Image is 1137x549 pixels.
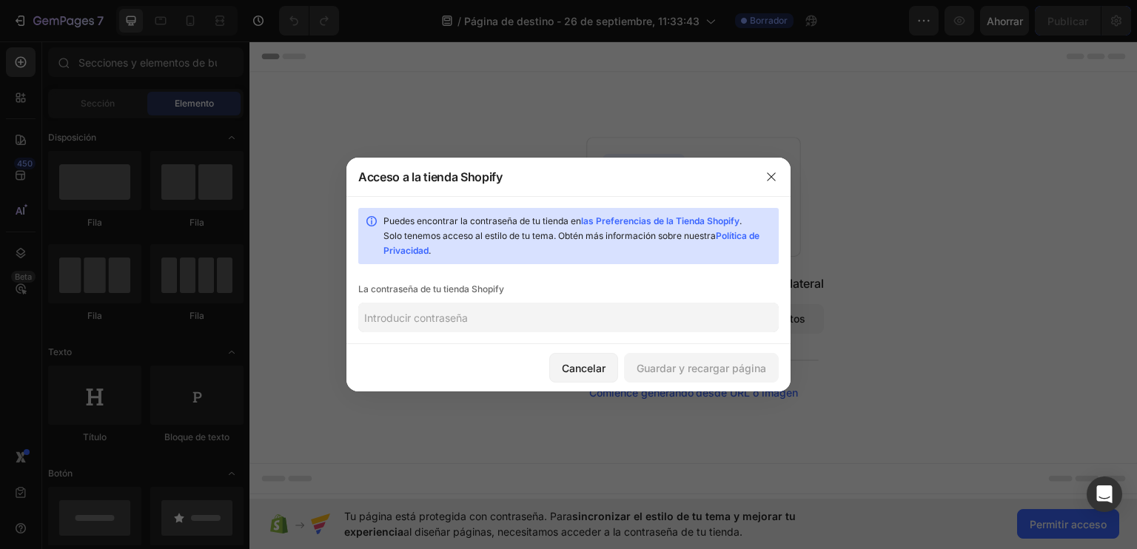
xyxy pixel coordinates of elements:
font: Guardar y recargar página [637,362,766,374]
font: Comience con las secciones de la barra lateral [314,235,574,249]
font: Solo tenemos acceso al estilo de tu tema. Obtén más información sobre nuestra [383,230,716,241]
font: La contraseña de tu tienda Shopify [358,283,504,294]
font: Añadir elementos [470,271,557,283]
input: Introducir contraseña [358,303,779,332]
font: Comience generando desde URL o imagen [340,345,549,357]
button: Añadir elementos [452,263,574,292]
a: las Preferencias de la Tienda Shopify [581,215,739,226]
font: . [739,215,742,226]
font: . [429,245,431,256]
div: Abrir Intercom Messenger [1087,476,1122,512]
button: Cancelar [549,353,618,383]
button: Agregar secciones [315,263,443,292]
font: Cancelar [562,362,606,374]
font: Puedes encontrar la contraseña de tu tienda en [383,215,581,226]
font: Acceso a la tienda Shopify [358,169,503,184]
font: Agregar secciones [332,271,426,283]
button: Guardar y recargar página [624,353,779,383]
